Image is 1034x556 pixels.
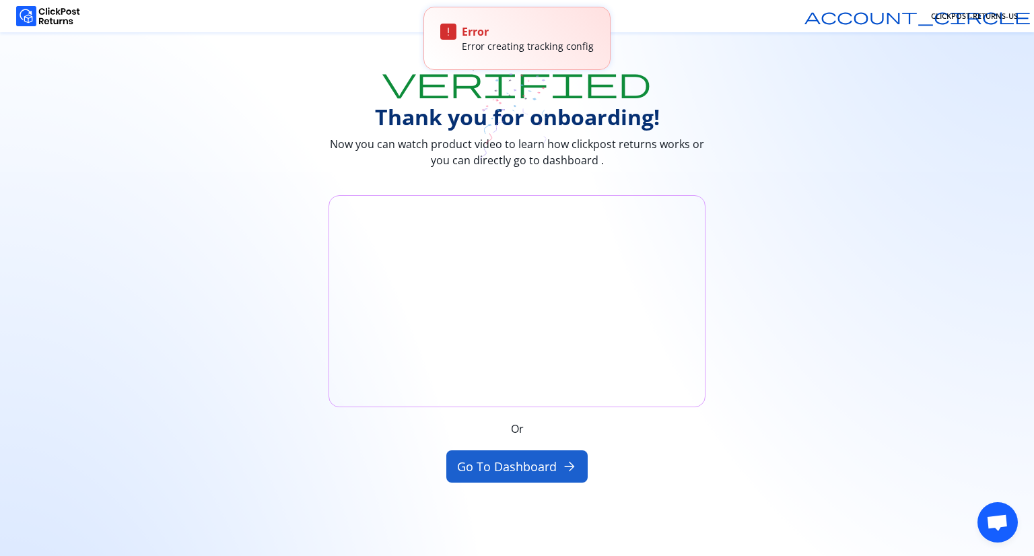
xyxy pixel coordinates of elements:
span: exclamation [442,25,455,38]
p: Error creating tracking config [462,40,594,53]
div: Open chat [977,502,1018,543]
iframe: YouTube video player [329,195,705,407]
img: Logo [16,6,80,26]
span: CLICKPOST-RETURNS-US [931,11,1018,22]
span: arrow_forward [562,459,577,474]
p: Error [462,24,594,40]
span: account_circle [804,8,1031,24]
span: Or [511,421,524,437]
button: Go to Dashboardarrow_forward [446,450,588,483]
